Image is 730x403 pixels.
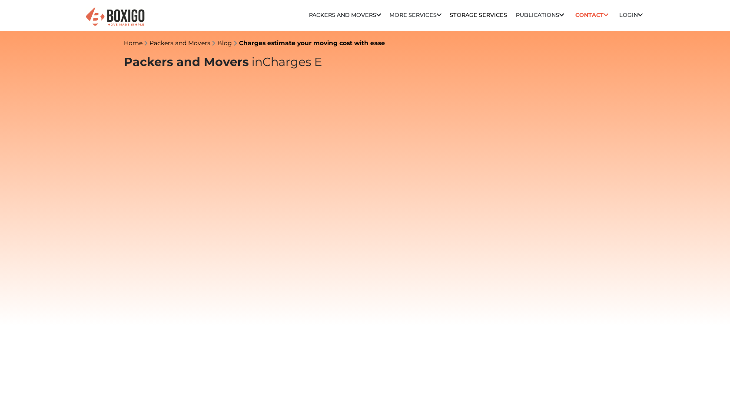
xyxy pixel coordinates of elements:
[572,8,611,22] a: Contact
[309,12,381,18] a: Packers and Movers
[389,12,441,18] a: More services
[124,39,143,47] a: Home
[249,55,322,69] span: Charges E
[252,55,262,69] span: in
[516,12,564,18] a: Publications
[450,12,507,18] a: Storage Services
[85,7,146,28] img: Boxigo
[124,55,441,69] h1: Packers and Movers
[239,39,385,47] a: Charges estimate your moving cost with ease
[149,39,210,47] a: Packers and Movers
[619,12,643,18] a: Login
[217,39,232,47] a: Blog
